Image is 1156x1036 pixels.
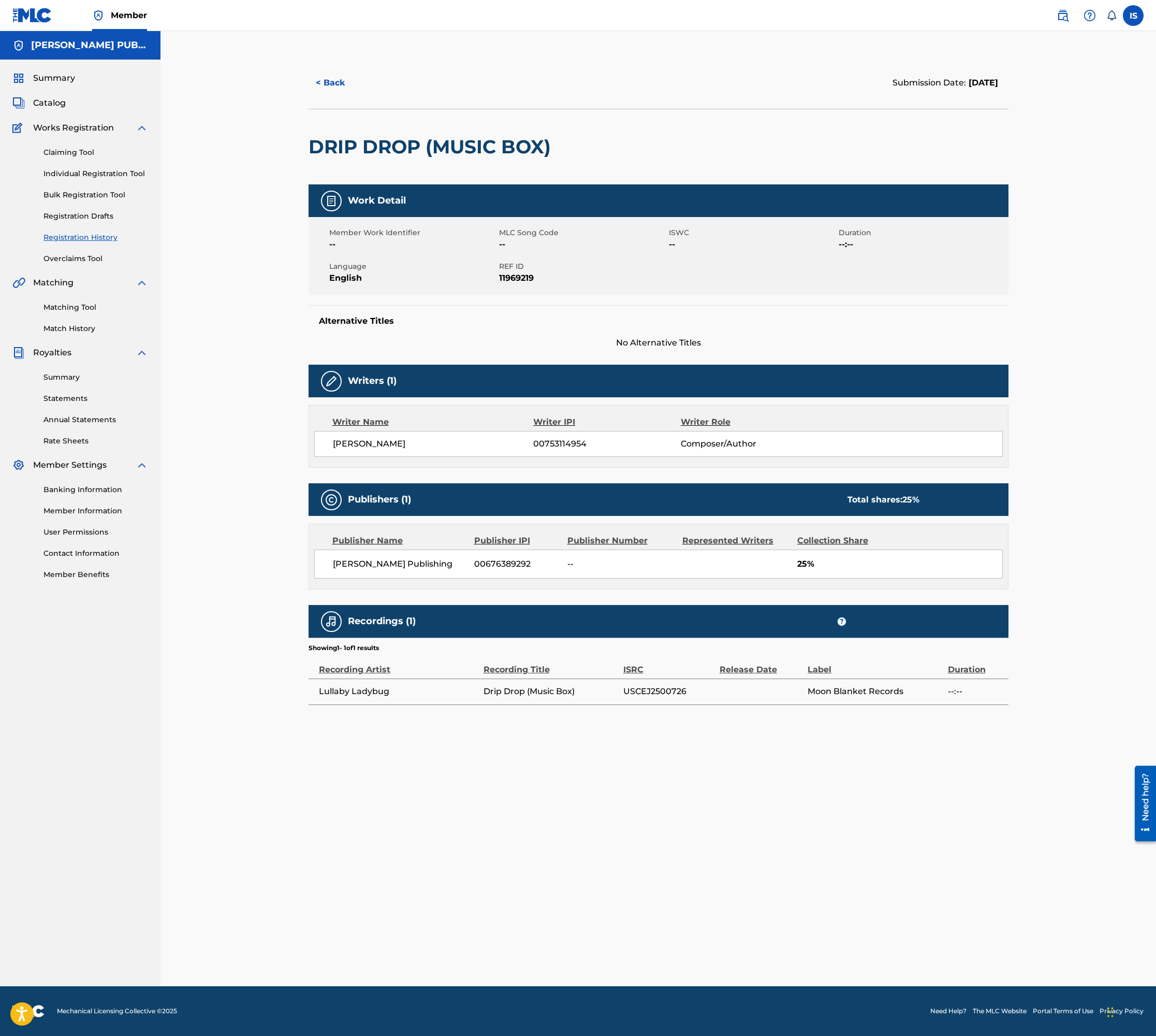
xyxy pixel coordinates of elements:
img: Works Registration [12,122,26,134]
a: SummarySummary [12,72,75,84]
span: Royalties [33,347,71,359]
span: Composer/Author [681,438,815,450]
span: Drip Drop (Music Box) [484,685,618,698]
span: USCEJ2500726 [623,685,714,698]
span: Matching [33,277,74,289]
span: REF ID [499,261,666,272]
div: User Menu [1123,5,1144,26]
span: Language [329,261,496,272]
span: 25 % [902,495,919,505]
span: No Alternative Titles [309,337,1008,349]
img: Top Rightsholder [92,9,105,22]
div: Recording Title [484,653,618,676]
a: The MLC Website [973,1006,1027,1016]
a: Match History [43,323,148,334]
span: MLC Song Code [499,227,666,238]
a: Registration Drafts [43,211,148,222]
span: Duration [839,227,1006,238]
div: Label [808,653,942,676]
div: Collection Share [797,535,898,547]
span: Summary [33,72,75,84]
span: 25% [797,558,1002,570]
a: Claiming Tool [43,147,148,158]
div: Duration [948,653,1003,676]
a: Registration History [43,232,148,243]
img: Recordings [325,615,338,628]
div: Recording Artist [319,653,478,676]
span: -- [329,238,496,251]
div: Writer Role [681,416,815,428]
a: Privacy Policy [1100,1006,1144,1016]
div: Writer Name [332,416,534,428]
img: Member Settings [12,459,25,471]
a: Individual Registration Tool [43,168,148,179]
a: Need Help? [930,1006,967,1016]
span: --:-- [948,685,1003,698]
a: User Permissions [43,527,148,538]
img: Writers [325,375,338,387]
div: Writer IPI [533,416,681,428]
h2: DRIP DROP (MUSIC BOX) [309,135,556,159]
span: [PERSON_NAME] Publishing [333,558,467,570]
button: < Back [309,70,371,96]
img: expand [136,347,148,359]
span: -- [499,238,666,251]
span: Lullaby Ladybug [319,685,478,698]
span: Moon Blanket Records [808,685,942,698]
div: Publisher Name [332,535,466,547]
a: Rate Sheets [43,436,148,447]
span: English [329,272,496,284]
span: 00676389292 [474,558,560,570]
div: Total shares: [847,494,919,506]
h5: Work Detail [348,195,406,207]
iframe: Resource Center [1127,762,1156,845]
a: Annual Statements [43,414,148,425]
a: Portal Terms of Use [1033,1006,1093,1016]
a: Summary [43,372,148,383]
div: Submission Date: [892,77,998,89]
span: Member [111,9,147,21]
iframe: Chat Widget [1104,986,1156,1036]
div: Notifications [1106,10,1117,21]
a: CatalogCatalog [12,97,66,109]
img: expand [136,122,148,134]
img: Catalog [12,97,25,109]
span: 11969219 [499,272,666,284]
p: Showing 1 - 1 of 1 results [309,643,379,653]
span: ISWC [669,227,836,238]
span: Member Settings [33,459,107,471]
img: Publishers [325,494,338,506]
div: Publisher IPI [474,535,560,547]
a: Statements [43,393,148,404]
img: expand [136,459,148,471]
div: Publisher Number [567,535,675,547]
a: Member Information [43,506,148,516]
a: Matching Tool [43,302,148,313]
a: Public Search [1052,5,1073,26]
span: Mechanical Licensing Collective © 2025 [57,1006,177,1016]
span: ? [838,617,846,626]
h5: Recordings (1) [348,615,416,627]
div: Help [1079,5,1100,26]
img: Matching [12,277,25,289]
img: Accounts [12,39,25,52]
h5: ISAAC SHEPARD PUBLISHING [31,39,148,51]
img: logo [12,1005,45,1017]
h5: Writers (1) [348,375,397,387]
div: ISRC [623,653,714,676]
a: Bulk Registration Tool [43,190,148,200]
div: Release Date [720,653,802,676]
img: search [1057,9,1069,22]
span: Catalog [33,97,66,109]
span: [DATE] [966,78,998,88]
h5: Alternative Titles [319,316,998,326]
img: Royalties [12,347,25,359]
img: Work Detail [325,195,338,207]
img: MLC Logo [12,8,52,23]
div: Represented Writers [682,535,789,547]
span: --:-- [839,238,1006,251]
span: -- [669,238,836,251]
img: expand [136,277,148,289]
